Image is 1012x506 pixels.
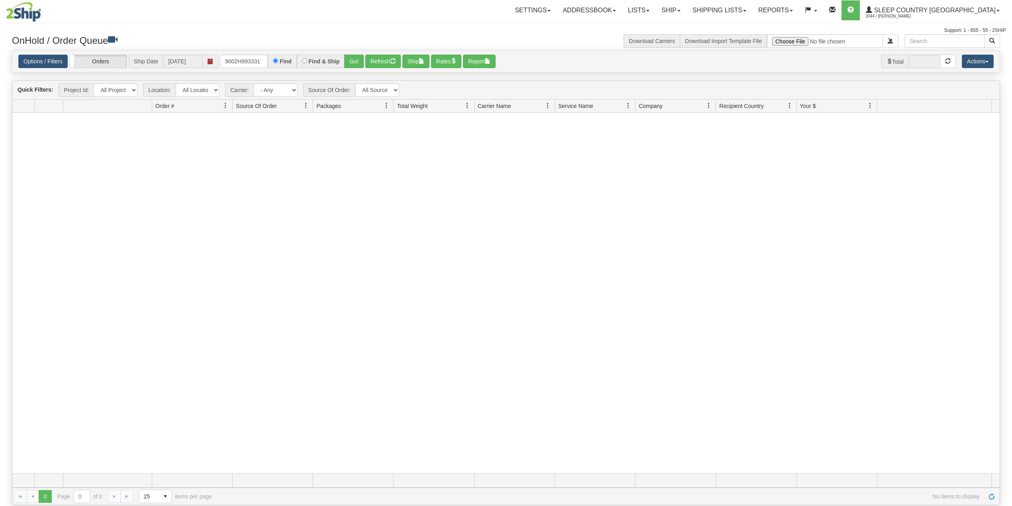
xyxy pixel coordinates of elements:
a: Download Carriers [629,38,675,44]
span: 25 [144,492,154,500]
span: Page 0 [39,490,51,503]
span: Company [639,102,663,110]
button: Search [984,34,1000,48]
a: Lists [622,0,655,20]
button: Refresh [365,55,401,68]
a: Refresh [985,490,998,503]
input: Import [767,34,883,48]
label: Find & Ship [309,59,340,64]
span: Service Name [558,102,593,110]
span: Source Of Order: [303,83,356,97]
span: Ship Date [129,55,163,68]
img: logo2044.jpg [6,2,41,22]
h3: OnHold / Order Queue [12,34,500,46]
a: Shipping lists [686,0,752,20]
span: Order # [155,102,174,110]
span: 2044 / [PERSON_NAME] [866,12,926,20]
label: Orders [70,55,127,68]
button: Go! [344,55,364,68]
span: select [159,490,172,503]
span: Page sizes drop down [139,490,172,503]
span: Project Id: [59,83,94,97]
a: Options / Filters [18,55,68,68]
button: Report [463,55,496,68]
a: Company filter column settings [702,99,716,112]
span: Total Weight [397,102,428,110]
a: Recipient Country filter column settings [783,99,796,112]
a: Reports [752,0,799,20]
span: Carrier Name [478,102,511,110]
a: Ship [655,0,686,20]
input: Search [904,34,985,48]
a: Download Import Template File [685,38,762,44]
button: Actions [962,55,994,68]
a: Sleep Country [GEOGRAPHIC_DATA] 2044 / [PERSON_NAME] [860,0,1006,20]
span: Packages [316,102,341,110]
span: Location: [143,83,176,97]
span: Sleep Country [GEOGRAPHIC_DATA] [872,7,996,14]
a: Service Name filter column settings [622,99,635,112]
button: Rates [431,55,462,68]
span: items per page [139,490,212,503]
a: Settings [509,0,557,20]
a: Your $ filter column settings [863,99,877,112]
a: Packages filter column settings [380,99,393,112]
span: Your $ [800,102,816,110]
a: Order # filter column settings [219,99,232,112]
a: Source Of Order filter column settings [299,99,313,112]
span: Recipient Country [719,102,763,110]
span: No items to display [223,493,980,500]
a: Addressbook [557,0,622,20]
iframe: chat widget [994,212,1011,294]
div: Support: 1 - 855 - 55 - 2SHIP [6,27,1006,34]
label: Quick Filters: [18,86,53,94]
button: Ship [402,55,430,68]
input: Order # [220,55,268,68]
span: Carrier: [225,83,254,97]
label: Find [280,59,292,64]
span: Source Of Order [236,102,277,110]
div: grid toolbar [12,81,1000,100]
a: Carrier Name filter column settings [541,99,555,112]
span: Page of 0 [57,490,102,503]
span: Total [881,55,909,68]
a: Total Weight filter column settings [461,99,474,112]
